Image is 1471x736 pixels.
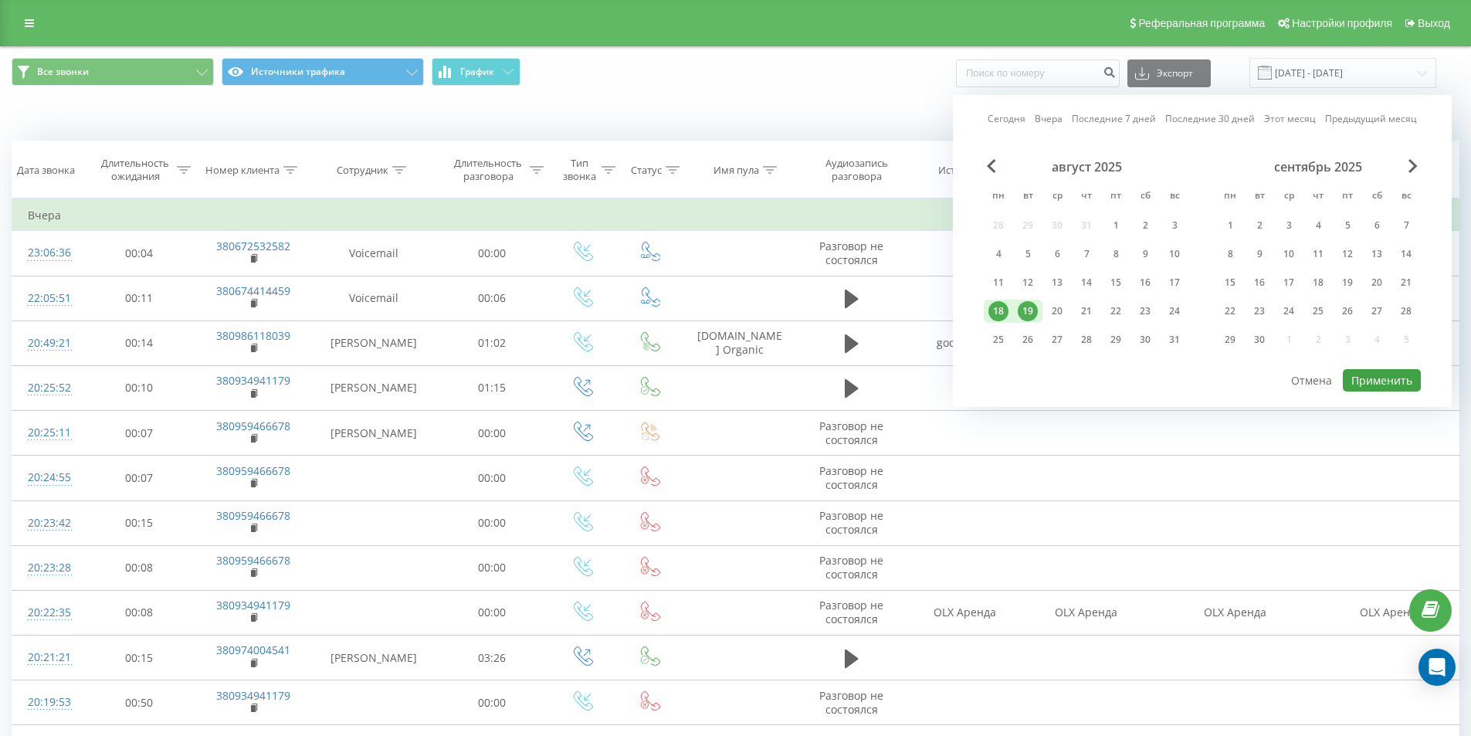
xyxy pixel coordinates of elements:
[28,643,68,673] div: 20:21:21
[1362,300,1391,323] div: сб 27 сент. 2025 г.
[905,590,1025,635] td: OLX Аренда
[1101,214,1130,237] div: пт 1 авг. 2025 г.
[12,200,1459,231] td: Вчера
[1362,271,1391,294] div: сб 20 сент. 2025 г.
[1367,215,1387,236] div: 6
[83,321,195,365] td: 00:14
[561,157,598,183] div: Тип звонка
[1018,330,1038,350] div: 26
[460,66,494,77] span: График
[1025,590,1146,635] td: OLX Аренда
[1220,215,1240,236] div: 1
[37,66,89,78] span: Все звонки
[83,590,195,635] td: 00:08
[1160,243,1189,266] div: вс 10 авг. 2025 г.
[1072,271,1101,294] div: чт 14 авг. 2025 г.
[1160,271,1189,294] div: вс 17 авг. 2025 г.
[1367,301,1387,321] div: 27
[1047,330,1067,350] div: 27
[1104,185,1127,209] abbr: пятница
[97,157,174,183] div: Длительность ожидания
[938,164,985,177] div: Источник
[216,508,290,523] a: 380959466678
[1274,214,1303,237] div: ср 3 сент. 2025 г.
[1391,214,1421,237] div: вс 7 сент. 2025 г.
[1076,330,1096,350] div: 28
[713,164,759,177] div: Имя пула
[1076,301,1096,321] div: 21
[1279,244,1299,264] div: 10
[1106,215,1126,236] div: 1
[1362,214,1391,237] div: сб 6 сент. 2025 г.
[311,411,436,456] td: [PERSON_NAME]
[436,680,548,725] td: 00:00
[28,418,68,448] div: 20:25:11
[1130,328,1160,351] div: сб 30 авг. 2025 г.
[1220,301,1240,321] div: 22
[1220,330,1240,350] div: 29
[1164,301,1185,321] div: 24
[12,58,214,86] button: Все звонки
[1303,214,1333,237] div: чт 4 сент. 2025 г.
[17,164,75,177] div: Дата звонка
[1303,271,1333,294] div: чт 18 сент. 2025 г.
[1279,301,1299,321] div: 24
[216,553,290,568] a: 380959466678
[1418,17,1450,29] span: Выход
[216,643,290,657] a: 380974004541
[905,321,1025,365] td: google_cpc
[1130,271,1160,294] div: сб 16 авг. 2025 г.
[1101,243,1130,266] div: пт 8 авг. 2025 г.
[988,244,1008,264] div: 4
[812,157,901,183] div: Аудиозапись разговора
[1279,273,1299,293] div: 17
[216,373,290,388] a: 380934941179
[311,636,436,680] td: [PERSON_NAME]
[1303,243,1333,266] div: чт 11 сент. 2025 г.
[1106,273,1126,293] div: 15
[1307,185,1330,209] abbr: четверг
[1249,244,1269,264] div: 9
[1215,328,1245,351] div: пн 29 сент. 2025 г.
[436,545,548,590] td: 00:00
[1101,300,1130,323] div: пт 22 авг. 2025 г.
[1264,111,1316,126] a: Этот месяц
[1072,111,1156,126] a: Последние 7 дней
[1215,214,1245,237] div: пн 1 сент. 2025 г.
[819,419,883,447] span: Разговор не состоялся
[1042,271,1072,294] div: ср 13 авг. 2025 г.
[1106,244,1126,264] div: 8
[1274,300,1303,323] div: ср 24 сент. 2025 г.
[682,321,798,365] td: [DOMAIN_NAME] Organic
[1220,273,1240,293] div: 15
[988,273,1008,293] div: 11
[1013,243,1042,266] div: вт 5 авг. 2025 г.
[1018,244,1038,264] div: 5
[1396,244,1416,264] div: 14
[1396,273,1416,293] div: 21
[1076,273,1096,293] div: 14
[1160,300,1189,323] div: вс 24 авг. 2025 г.
[436,321,548,365] td: 01:02
[83,276,195,321] td: 00:11
[1018,301,1038,321] div: 19
[1101,271,1130,294] div: пт 15 авг. 2025 г.
[311,231,436,276] td: Voicemail
[1165,111,1255,126] a: Последние 30 дней
[1072,243,1101,266] div: чт 7 авг. 2025 г.
[83,411,195,456] td: 00:07
[1391,300,1421,323] div: вс 28 сент. 2025 г.
[436,276,548,321] td: 00:06
[819,463,883,492] span: Разговор не состоялся
[1337,215,1357,236] div: 5
[1018,273,1038,293] div: 12
[216,598,290,612] a: 380934941179
[1337,244,1357,264] div: 12
[987,185,1010,209] abbr: понедельник
[1215,243,1245,266] div: пн 8 сент. 2025 г.
[1160,214,1189,237] div: вс 3 авг. 2025 г.
[988,330,1008,350] div: 25
[1076,244,1096,264] div: 7
[222,58,424,86] button: Источники трафика
[28,687,68,717] div: 20:19:53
